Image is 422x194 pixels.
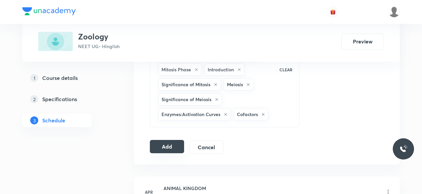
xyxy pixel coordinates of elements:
[279,67,292,73] p: CLEAR
[328,7,338,17] button: avatar
[30,74,38,82] p: 1
[22,7,76,17] a: Company Logo
[161,81,210,88] h6: Significance of Mitosis
[330,9,336,15] img: avatar
[227,81,243,88] h6: Meiosis
[38,32,73,51] img: B07F878F-8C37-4FCA-A8C0-D960F11DBB31_plus.png
[341,33,384,49] button: Preview
[150,140,184,153] button: Add
[163,185,234,192] h6: ANIMAL KINGDOM
[388,6,400,18] img: Aamir Yousuf
[161,66,191,73] h6: Mitosis Phase
[161,111,220,118] h6: Enzymes:Activation Curves
[42,95,77,103] h5: Specifications
[189,141,224,154] button: Cancel
[22,7,76,15] img: Company Logo
[30,95,38,103] p: 2
[42,74,78,82] h5: Course details
[78,43,120,50] p: NEET UG • Hinglish
[78,32,120,41] h3: Zoology
[22,93,113,106] a: 2Specifications
[237,111,258,118] h6: Cofactors
[22,71,113,85] a: 1Course details
[208,66,234,73] h6: Introduction
[399,145,407,153] img: ttu
[42,116,65,124] h5: Schedule
[30,116,38,124] p: 3
[161,96,211,103] h6: Significance of Meiosis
